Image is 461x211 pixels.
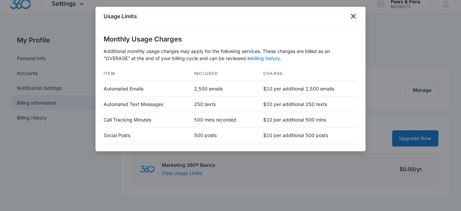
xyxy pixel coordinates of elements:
[104,12,137,20] h1: Usage Limits
[258,81,357,97] td: $10 per additional 2,500 emails
[258,67,357,81] th: Charge
[258,128,357,143] td: $10 per additional 500 posts
[189,97,258,112] td: 250 texts
[258,97,357,112] td: $10 per additional 250 texts
[189,81,258,97] td: 2,500 emails
[104,67,189,81] th: Item
[258,112,357,128] td: $10 per additional 500 mins
[104,34,357,44] h2: Monthly Usage Charges
[189,112,258,128] td: 500 mins recorded
[104,128,189,143] td: Social Posts
[349,12,357,20] button: close
[104,48,357,62] p: Additional monthly usage charges may apply for the following services. These charges are billed a...
[104,112,189,128] td: Call Tracking Minutes
[104,81,189,97] td: Automated Emails
[189,67,258,81] th: Included
[251,55,280,61] a: billing history
[104,97,189,112] td: Automated Text Messages
[189,128,258,143] td: 500 posts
